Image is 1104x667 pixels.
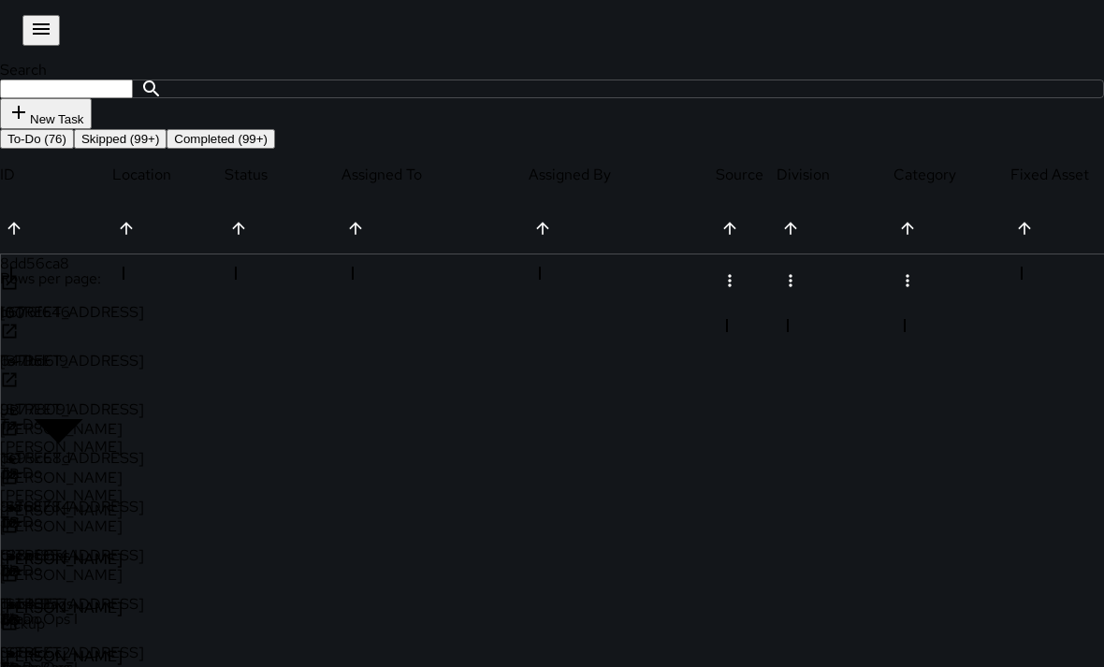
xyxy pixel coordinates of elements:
[529,149,716,201] div: Assigned By
[341,149,529,201] div: Assigned To
[341,214,370,242] button: Sort
[893,149,1010,201] div: Category
[225,149,341,201] div: Status
[74,129,167,149] button: Skipped (99+)
[529,214,557,242] button: Sort
[112,149,225,201] div: Location
[716,214,744,242] button: Sort
[716,149,777,201] div: Source
[1010,214,1039,242] button: Sort
[167,129,275,149] button: Completed (99+)
[112,214,140,242] button: Sort
[893,214,922,242] button: Sort
[225,214,253,242] button: Sort
[777,214,805,242] button: Sort
[777,149,893,201] div: Division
